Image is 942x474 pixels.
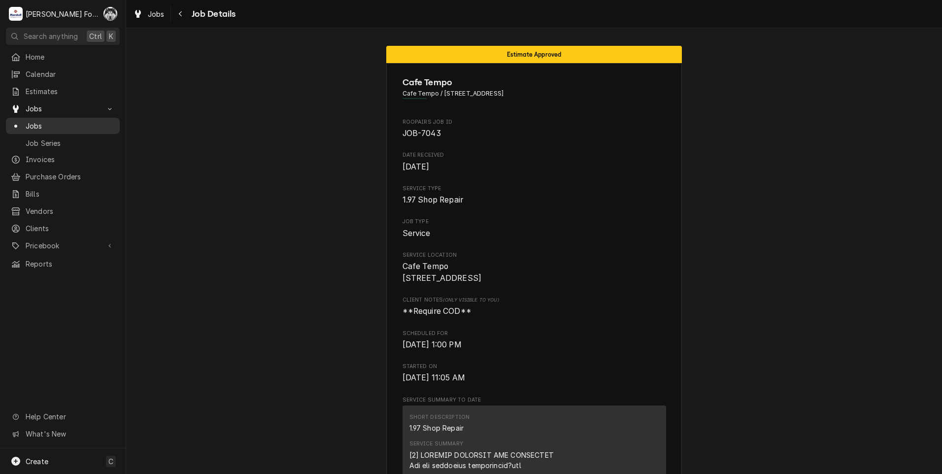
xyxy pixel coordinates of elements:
[443,297,499,303] span: (Only Visible to You)
[403,218,666,226] span: Job Type
[403,296,666,304] span: Client Notes
[6,220,120,237] a: Clients
[26,9,98,19] div: [PERSON_NAME] Food Equipment Service
[6,237,120,254] a: Go to Pricebook
[6,169,120,185] a: Purchase Orders
[6,203,120,219] a: Vendors
[403,195,464,204] span: 1.97 Shop Repair
[103,7,117,21] div: Chris Murphy (103)'s Avatar
[403,261,666,284] span: Service Location
[403,128,666,139] span: Roopairs Job ID
[403,251,666,284] div: Service Location
[403,161,666,173] span: Date Received
[6,135,120,151] a: Job Series
[26,411,114,422] span: Help Center
[189,7,236,21] span: Job Details
[6,408,120,425] a: Go to Help Center
[26,429,114,439] span: What's New
[403,251,666,259] span: Service Location
[6,186,120,202] a: Bills
[403,229,431,238] span: Service
[26,86,115,97] span: Estimates
[26,189,115,199] span: Bills
[403,228,666,239] span: Job Type
[26,259,115,269] span: Reports
[403,373,465,382] span: [DATE] 11:05 AM
[6,151,120,168] a: Invoices
[108,456,113,467] span: C
[9,7,23,21] div: M
[26,457,48,466] span: Create
[403,151,666,172] div: Date Received
[26,223,115,234] span: Clients
[403,218,666,239] div: Job Type
[129,6,168,22] a: Jobs
[386,46,682,63] div: Status
[409,423,464,433] div: 1.97 Shop Repair
[403,194,666,206] span: Service Type
[403,76,666,89] span: Name
[403,151,666,159] span: Date Received
[6,101,120,117] a: Go to Jobs
[403,162,430,171] span: [DATE]
[403,296,666,317] div: [object Object]
[403,118,666,126] span: Roopairs Job ID
[403,363,666,384] div: Started On
[403,118,666,139] div: Roopairs Job ID
[6,28,120,45] button: Search anythingCtrlK
[403,396,666,404] span: Service Summary To Date
[26,154,115,165] span: Invoices
[409,440,463,448] div: Service Summary
[6,49,120,65] a: Home
[403,330,666,338] span: Scheduled For
[403,89,666,98] span: Address
[109,31,113,41] span: K
[26,69,115,79] span: Calendar
[403,372,666,384] span: Started On
[26,240,100,251] span: Pricebook
[403,185,666,206] div: Service Type
[507,51,562,58] span: Estimate Approved
[403,262,482,283] span: Cafe Tempo [STREET_ADDRESS]
[403,339,666,351] span: Scheduled For
[26,171,115,182] span: Purchase Orders
[403,129,441,138] span: JOB-7043
[403,340,462,349] span: [DATE] 1:00 PM
[6,83,120,100] a: Estimates
[148,9,165,19] span: Jobs
[403,363,666,371] span: Started On
[24,31,78,41] span: Search anything
[26,103,100,114] span: Jobs
[6,66,120,82] a: Calendar
[9,7,23,21] div: Marshall Food Equipment Service's Avatar
[26,121,115,131] span: Jobs
[403,330,666,351] div: Scheduled For
[403,185,666,193] span: Service Type
[89,31,102,41] span: Ctrl
[26,206,115,216] span: Vendors
[6,426,120,442] a: Go to What's New
[6,256,120,272] a: Reports
[173,6,189,22] button: Navigate back
[103,7,117,21] div: C(
[6,118,120,134] a: Jobs
[403,76,666,106] div: Client Information
[26,52,115,62] span: Home
[403,305,666,317] span: [object Object]
[409,413,470,421] div: Short Description
[26,138,115,148] span: Job Series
